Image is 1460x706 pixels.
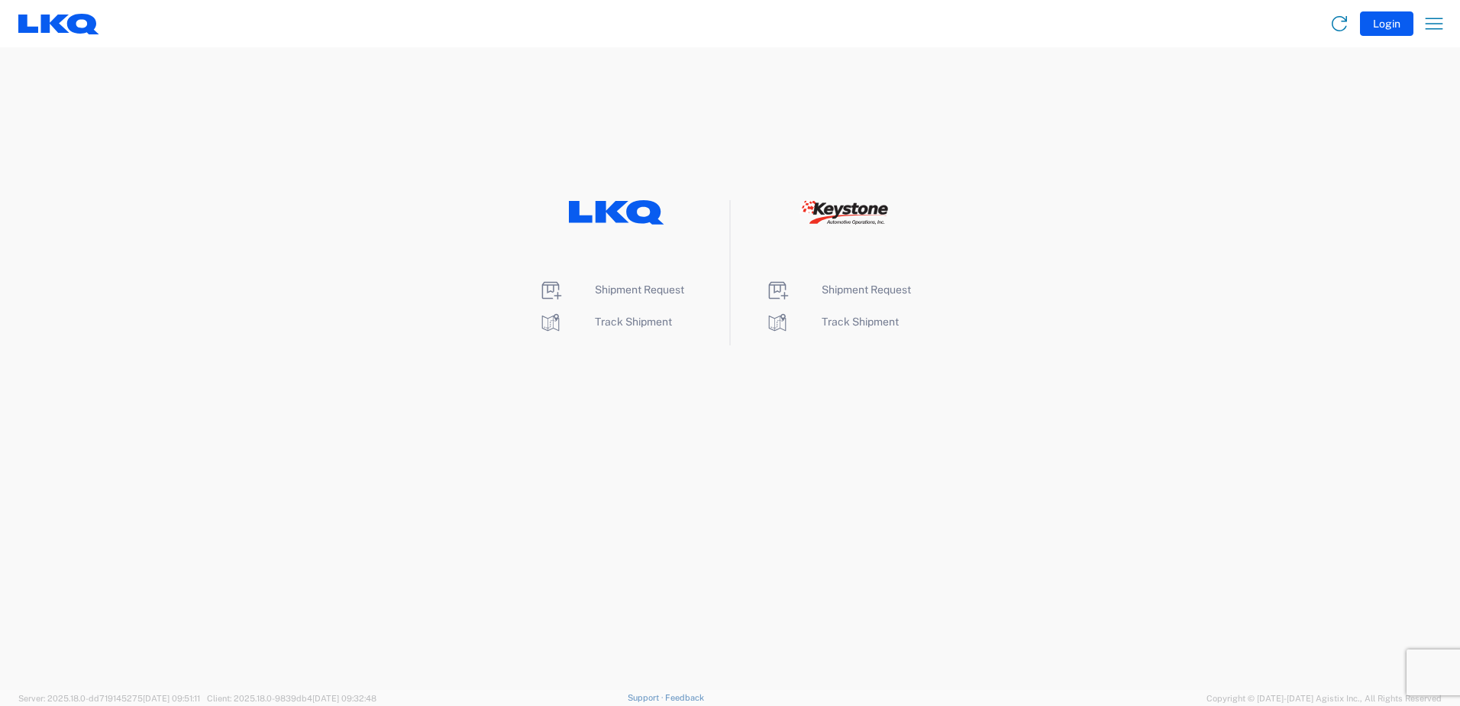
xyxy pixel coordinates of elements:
a: Feedback [665,693,704,702]
span: [DATE] 09:32:48 [312,694,376,703]
span: Server: 2025.18.0-dd719145275 [18,694,200,703]
span: Track Shipment [822,316,899,328]
a: Track Shipment [765,316,899,328]
span: Track Shipment [595,316,672,328]
a: Shipment Request [765,283,911,296]
a: Track Shipment [538,316,672,328]
span: Shipment Request [595,283,684,296]
span: Shipment Request [822,283,911,296]
span: [DATE] 09:51:11 [143,694,200,703]
span: Client: 2025.18.0-9839db4 [207,694,376,703]
a: Support [628,693,666,702]
a: Shipment Request [538,283,684,296]
button: Login [1360,11,1413,36]
span: Copyright © [DATE]-[DATE] Agistix Inc., All Rights Reserved [1206,691,1442,705]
